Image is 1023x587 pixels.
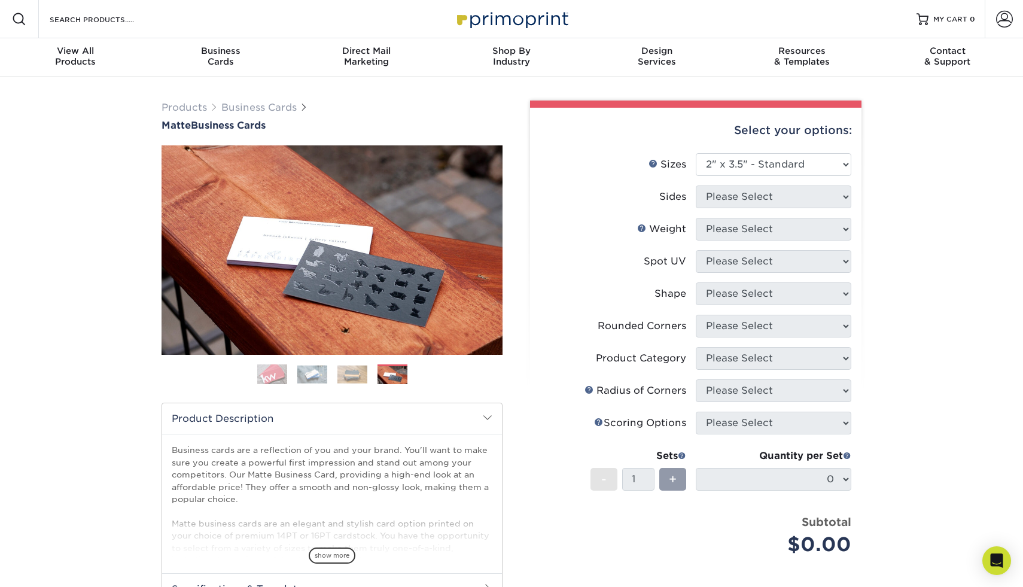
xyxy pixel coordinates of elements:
[3,38,148,77] a: View AllProducts
[648,157,686,172] div: Sizes
[377,366,407,385] img: Business Cards 04
[601,470,607,488] span: -
[162,403,502,434] h2: Product Description
[637,222,686,236] div: Weight
[669,470,677,488] span: +
[659,190,686,204] div: Sides
[970,15,975,23] span: 0
[540,108,852,153] div: Select your options:
[875,38,1020,77] a: Contact& Support
[3,45,148,67] div: Products
[598,319,686,333] div: Rounded Corners
[596,351,686,366] div: Product Category
[221,102,297,113] a: Business Cards
[439,45,584,56] span: Shop By
[452,6,571,32] img: Primoprint
[802,515,851,528] strong: Subtotal
[875,45,1020,67] div: & Support
[594,416,686,430] div: Scoring Options
[584,45,729,67] div: Services
[148,38,294,77] a: BusinessCards
[584,38,729,77] a: DesignServices
[148,45,294,56] span: Business
[162,102,207,113] a: Products
[162,145,503,355] img: Matte 04
[148,45,294,67] div: Cards
[439,38,584,77] a: Shop ByIndustry
[933,14,967,25] span: MY CART
[3,45,148,56] span: View All
[294,45,439,67] div: Marketing
[584,384,686,398] div: Radius of Corners
[729,38,875,77] a: Resources& Templates
[982,546,1011,575] div: Open Intercom Messenger
[337,365,367,384] img: Business Cards 03
[696,449,851,463] div: Quantity per Set
[48,12,165,26] input: SEARCH PRODUCTS.....
[3,550,102,583] iframe: Google Customer Reviews
[309,548,355,564] span: show more
[162,120,191,131] span: Matte
[590,449,686,463] div: Sets
[294,45,439,56] span: Direct Mail
[297,365,327,384] img: Business Cards 02
[257,360,287,390] img: Business Cards 01
[654,287,686,301] div: Shape
[644,254,686,269] div: Spot UV
[162,120,503,131] a: MatteBusiness Cards
[162,120,503,131] h1: Business Cards
[729,45,875,67] div: & Templates
[875,45,1020,56] span: Contact
[439,45,584,67] div: Industry
[729,45,875,56] span: Resources
[584,45,729,56] span: Design
[705,530,851,559] div: $0.00
[294,38,439,77] a: Direct MailMarketing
